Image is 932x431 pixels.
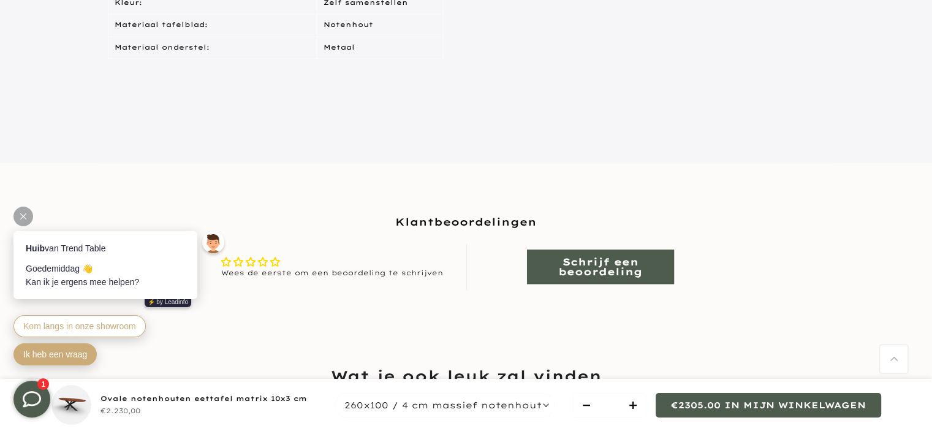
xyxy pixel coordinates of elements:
[527,250,674,284] a: Schrijf een beoordeling
[22,177,86,187] span: Ik heb een vraag
[331,365,602,386] span: Wat je ook leuk zal vinden
[221,269,443,278] div: Wees de eerste om een beoordeling te schrijven
[880,345,907,373] a: Terug naar boven
[221,255,443,269] div: Average rating is 0.00 stars
[19,215,913,229] h2: Klantbeoordelingen
[1,172,240,381] iframe: bot-iframe
[51,385,91,425] img: Ovale notenhouten eettafel matrix 10x3 cm
[335,393,555,418] button: 260x100 / 4 cm massief notenhout
[1,368,63,430] iframe: toggle-frame
[671,400,866,411] span: €2305.00 in mijn winkelwagen
[100,393,307,405] div: Ovale notenhouten eettafel matrix 10x3 cm
[108,36,317,58] td: Materiaal onderstel:
[656,393,881,418] button: €2305.00 in mijn winkelwagen
[100,405,307,418] div: €2.230,00
[344,400,542,411] span: 260x100 / 4 cm massief notenhout
[317,36,443,58] td: Metaal
[317,14,443,36] td: Notenhout
[108,14,317,36] td: Materiaal tafelblad:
